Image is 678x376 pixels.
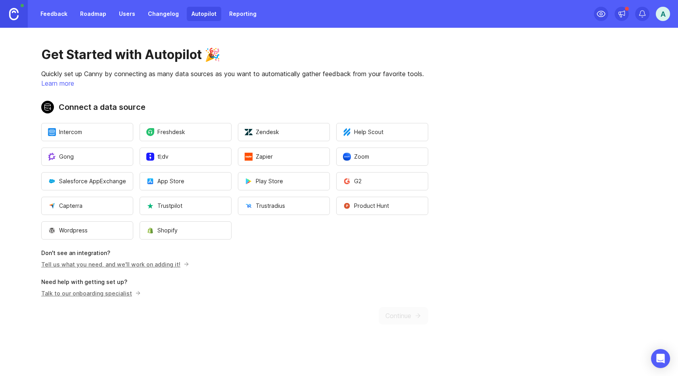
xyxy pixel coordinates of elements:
[245,202,285,210] span: Trustradius
[146,202,182,210] span: Trustpilot
[336,148,428,166] button: Open a modal to start the flow of installing Zoom.
[245,128,279,136] span: Zendesk
[238,172,330,190] button: Open a modal to start the flow of installing Play Store.
[48,153,74,161] span: Gong
[41,47,428,63] h1: Get Started with Autopilot 🎉
[75,7,111,21] a: Roadmap
[343,128,383,136] span: Help Scout
[245,153,273,161] span: Zapier
[224,7,261,21] a: Reporting
[336,123,428,141] button: Open a modal to start the flow of installing Help Scout.
[651,349,670,368] div: Open Intercom Messenger
[146,128,185,136] span: Freshdesk
[41,289,138,297] p: Talk to our onboarding specialist
[114,7,140,21] a: Users
[41,289,141,297] button: Talk to our onboarding specialist
[140,123,232,141] button: Open a modal to start the flow of installing Freshdesk.
[146,177,184,185] span: App Store
[41,101,428,113] h2: Connect a data source
[187,7,221,21] a: Autopilot
[9,8,19,20] img: Canny Home
[343,177,362,185] span: G2
[656,7,670,21] button: A
[41,172,133,190] button: Open a modal to start the flow of installing Salesforce AppExchange.
[245,177,283,185] span: Play Store
[41,278,428,286] p: Need help with getting set up?
[48,202,82,210] span: Capterra
[140,197,232,215] button: Open a modal to start the flow of installing Trustpilot.
[41,249,428,257] p: Don't see an integration?
[41,79,74,87] a: Learn more
[41,197,133,215] button: Open a modal to start the flow of installing Capterra.
[41,221,133,240] button: Open a modal to start the flow of installing Wordpress.
[140,148,232,166] button: Open a modal to start the flow of installing tl;dv.
[36,7,72,21] a: Feedback
[336,172,428,190] button: Open a modal to start the flow of installing G2.
[48,177,126,185] span: Salesforce AppExchange
[146,153,169,161] span: tl;dv
[143,7,184,21] a: Changelog
[140,221,232,240] button: Open a modal to start the flow of installing Shopify.
[343,202,389,210] span: Product Hunt
[238,197,330,215] button: Open a modal to start the flow of installing Trustradius.
[41,261,187,268] a: Tell us what you need, and we'll work on adding it!
[343,153,369,161] span: Zoom
[146,226,178,234] span: Shopify
[336,197,428,215] button: Open a modal to start the flow of installing Product Hunt.
[48,226,88,234] span: Wordpress
[41,123,133,141] button: Open a modal to start the flow of installing Intercom.
[41,69,428,79] p: Quickly set up Canny by connecting as many data sources as you want to automatically gather feedb...
[41,148,133,166] button: Open a modal to start the flow of installing Gong.
[238,148,330,166] button: Open a modal to start the flow of installing Zapier.
[238,123,330,141] button: Open a modal to start the flow of installing Zendesk.
[140,172,232,190] button: Open a modal to start the flow of installing App Store.
[48,128,82,136] span: Intercom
